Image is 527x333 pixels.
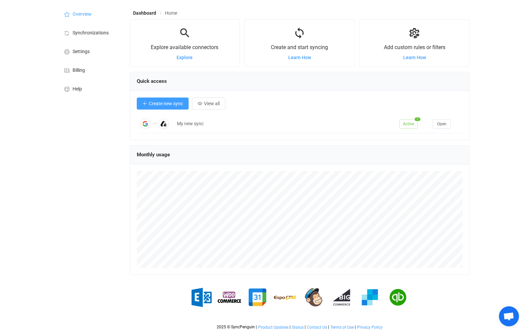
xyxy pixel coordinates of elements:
[246,286,269,309] img: google.png
[290,325,291,329] span: |
[305,325,306,329] span: |
[140,119,150,129] img: Google Workspace Directory Users
[159,119,169,129] img: Attio Contacts
[177,55,193,60] a: Explore
[357,325,383,330] a: Privacy Policy
[190,286,213,309] img: exchange.png
[415,117,420,121] span: 1
[218,286,241,309] img: woo-commerce.png
[137,98,189,110] button: Create new sync
[403,55,426,60] a: Learn How
[73,68,85,73] span: Billing
[258,325,289,330] a: Product Updates
[73,12,92,17] span: Overview
[330,325,354,330] a: Terms of Use
[384,44,445,50] span: Add custom rules or filters
[433,119,451,129] button: Open
[302,286,325,309] img: mailchimp.png
[433,121,451,126] a: Open
[437,122,446,126] span: Open
[174,120,396,128] div: My new sync
[192,98,225,110] button: View all
[204,101,220,106] span: View all
[386,286,410,309] img: quickbooks.png
[292,325,304,330] a: Status
[73,87,82,92] span: Help
[56,42,123,60] a: Settings
[73,30,109,36] span: Synchronizations
[355,325,356,329] span: |
[358,286,382,309] img: sendgrid.png
[149,101,183,106] span: Create new sync
[137,152,170,158] span: Monthly usage
[133,10,156,16] span: Dashboard
[165,10,177,16] span: Home
[330,286,353,309] img: big-commerce.png
[399,119,418,129] span: Active
[288,55,311,60] a: Learn How
[151,44,218,50] span: Explore available connectors
[56,4,123,23] a: Overview
[274,286,297,309] img: espo-crm.png
[73,49,90,54] span: Settings
[56,79,123,98] a: Help
[56,23,123,42] a: Synchronizations
[133,11,177,15] div: Breadcrumb
[217,325,255,329] span: 2025 © SyncPenguin
[328,325,329,329] span: |
[256,325,257,329] span: |
[56,60,123,79] a: Billing
[271,44,328,50] span: Create and start syncing
[307,325,327,330] a: Contact Us
[137,78,167,84] span: Quick access
[499,306,519,326] a: Open chat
